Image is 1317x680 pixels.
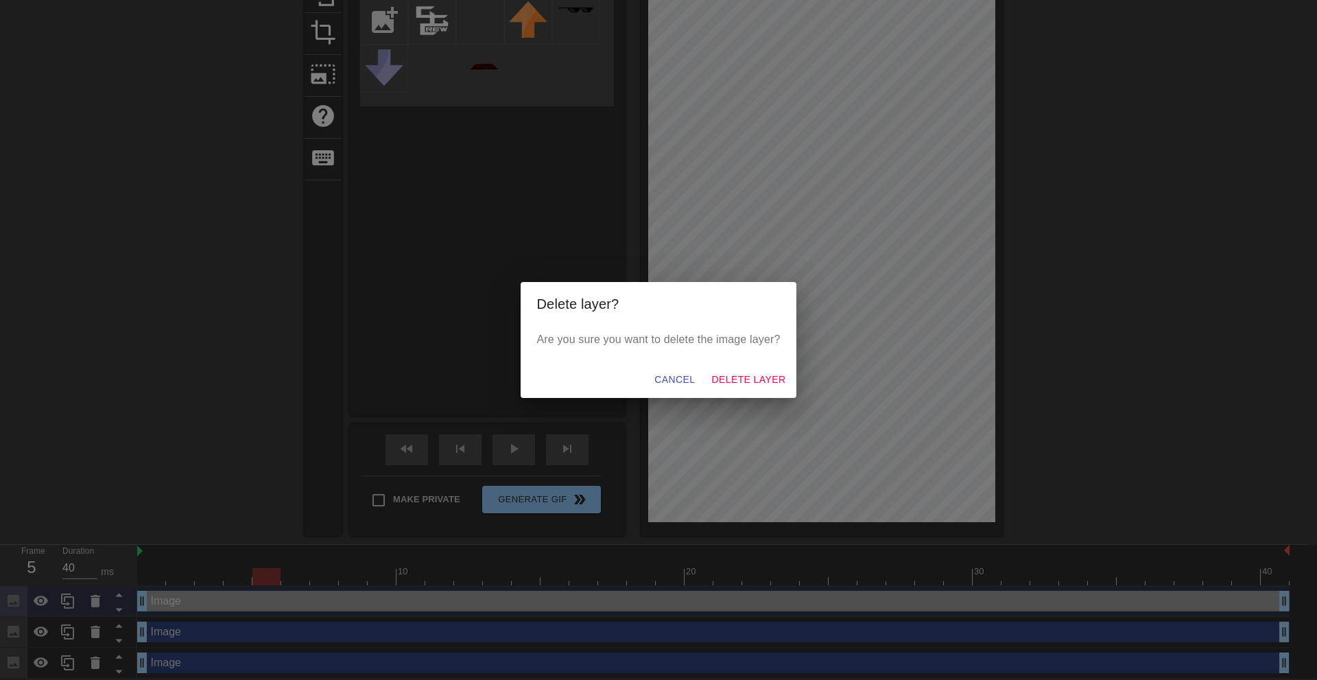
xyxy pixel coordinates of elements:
span: Cancel [654,371,695,388]
p: Are you sure you want to delete the image layer? [537,331,781,348]
button: Delete Layer [706,367,791,392]
button: Cancel [649,367,700,392]
h2: Delete layer? [537,293,781,315]
span: Delete Layer [711,371,785,388]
